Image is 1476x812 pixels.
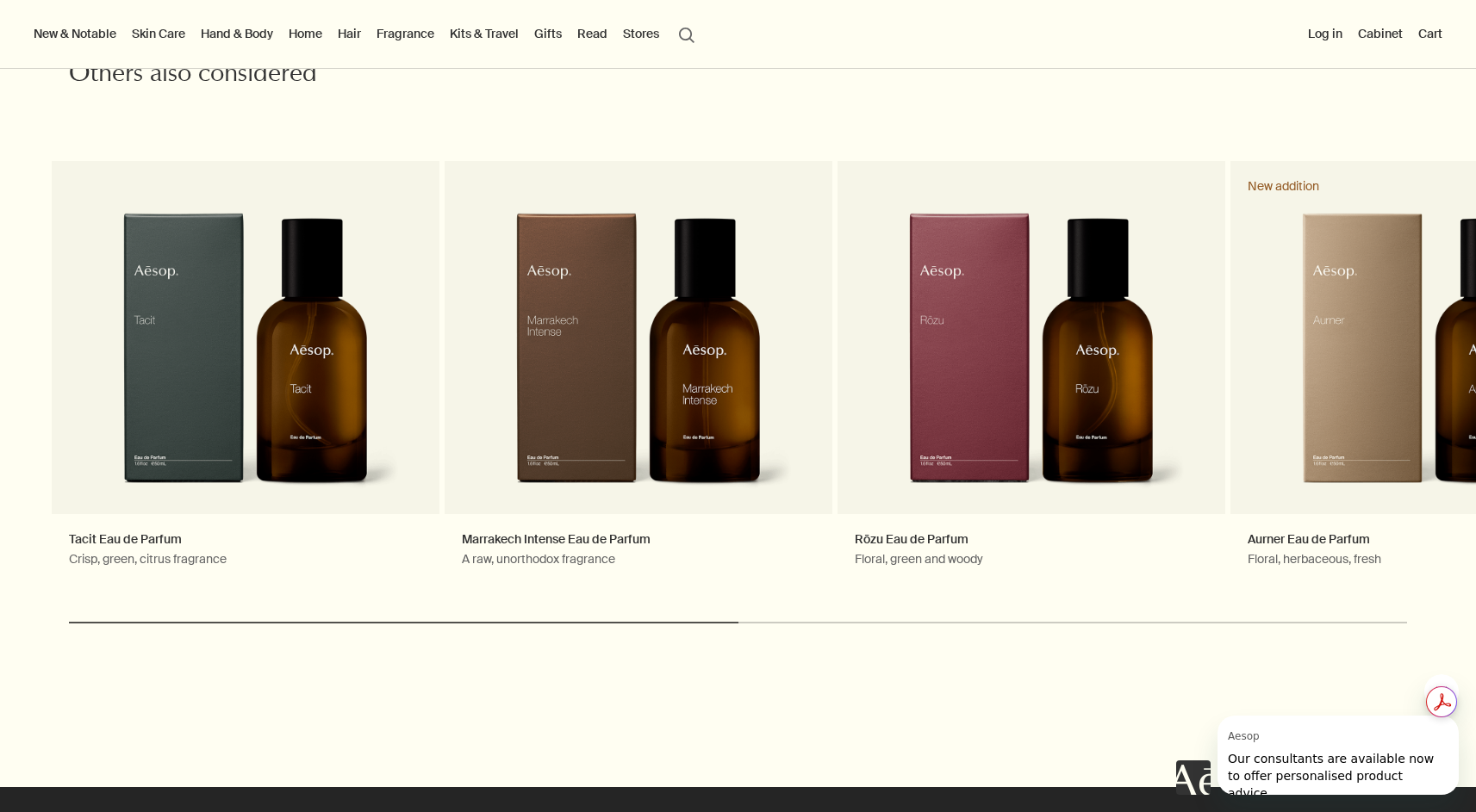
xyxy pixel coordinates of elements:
iframe: Message from Aesop [1218,716,1459,795]
iframe: no content [1176,760,1211,795]
a: Home [285,22,326,45]
a: Hair [334,22,364,45]
span: Our consultants are available now to offer personalised product advice. [10,36,216,84]
button: Stores [620,22,663,45]
div: Aesop says "Our consultants are available now to offer personalised product advice.". Open messag... [1176,674,1459,795]
a: Tacit Eau de ParfumCrisp, green, citrus fragranceTacit Eau de Parfum in amber glass bottle with o... [52,161,439,600]
a: Kits & Travel [446,22,522,45]
a: Marrakech Intense Eau de ParfumA raw, unorthodox fragranceAesop Marrakech Intense Eau de Parfum i... [445,161,832,600]
iframe: Close message from Aesop [1424,674,1459,709]
a: Hand & Body [197,22,277,45]
button: Cart [1415,22,1446,45]
button: Open search [671,17,702,50]
a: Gifts [531,22,565,45]
a: Fragrance [373,22,438,45]
a: Skin Care [128,22,189,45]
button: New & Notable [30,22,120,45]
h2: Others also considered [69,59,503,93]
a: Cabinet [1355,22,1406,45]
a: Rōzu Eau de ParfumFloral, green and woodyRōzu Eau de Parfum In Amber Bottle next to Carton [838,161,1225,600]
button: Log in [1305,22,1346,45]
a: Read [574,22,611,45]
